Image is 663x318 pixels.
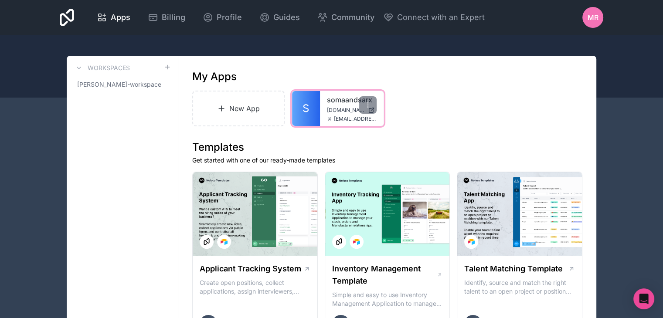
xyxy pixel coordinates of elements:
[327,107,364,114] span: [DOMAIN_NAME]
[332,291,443,308] p: Simple and easy to use Inventory Management Application to manage your stock, orders and Manufact...
[327,107,377,114] a: [DOMAIN_NAME]
[327,95,377,105] a: somaandsarx
[353,238,360,245] img: Airtable Logo
[192,70,237,84] h1: My Apps
[111,11,130,24] span: Apps
[77,80,161,89] span: [PERSON_NAME]-workspace
[332,263,437,287] h1: Inventory Management Template
[292,91,320,126] a: S
[252,8,307,27] a: Guides
[464,263,563,275] h1: Talent Matching Template
[217,11,242,24] span: Profile
[383,11,485,24] button: Connect with an Expert
[397,11,485,24] span: Connect with an Expert
[464,278,575,296] p: Identify, source and match the right talent to an open project or position with our Talent Matchi...
[200,278,310,296] p: Create open positions, collect applications, assign interviewers, centralise candidate feedback a...
[633,288,654,309] div: Open Intercom Messenger
[331,11,374,24] span: Community
[74,77,171,92] a: [PERSON_NAME]-workspace
[192,156,582,165] p: Get started with one of our ready-made templates
[468,238,475,245] img: Airtable Logo
[303,101,309,115] span: S
[162,11,185,24] span: Billing
[74,63,130,73] a: Workspaces
[90,8,137,27] a: Apps
[192,91,285,126] a: New App
[192,140,582,154] h1: Templates
[273,11,300,24] span: Guides
[310,8,381,27] a: Community
[588,12,598,23] span: MR
[200,263,301,275] h1: Applicant Tracking System
[88,64,130,72] h3: Workspaces
[221,238,228,245] img: Airtable Logo
[141,8,192,27] a: Billing
[196,8,249,27] a: Profile
[334,115,377,122] span: [EMAIL_ADDRESS][DOMAIN_NAME]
